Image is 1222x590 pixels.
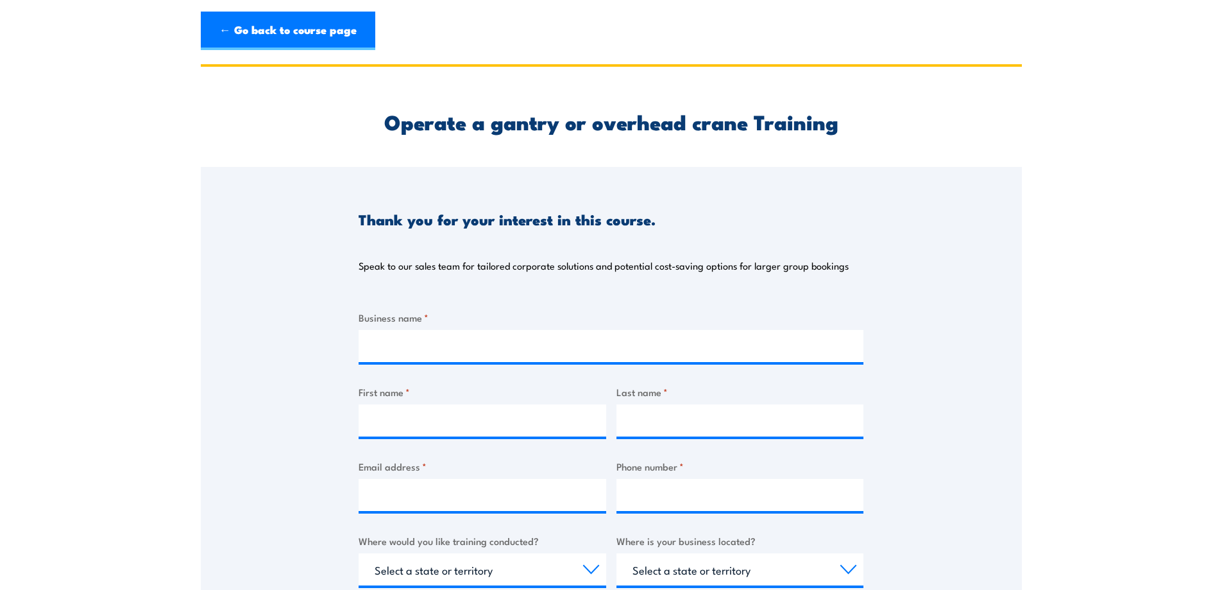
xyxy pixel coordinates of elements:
label: First name [359,385,606,399]
label: Where would you like training conducted? [359,534,606,548]
h2: Operate a gantry or overhead crane Training [359,112,863,130]
label: Last name [616,385,864,399]
label: Where is your business located? [616,534,864,548]
a: ← Go back to course page [201,12,375,50]
p: Speak to our sales team for tailored corporate solutions and potential cost-saving options for la... [359,259,849,272]
label: Business name [359,310,863,325]
label: Phone number [616,459,864,474]
h3: Thank you for your interest in this course. [359,212,656,227]
label: Email address [359,459,606,474]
